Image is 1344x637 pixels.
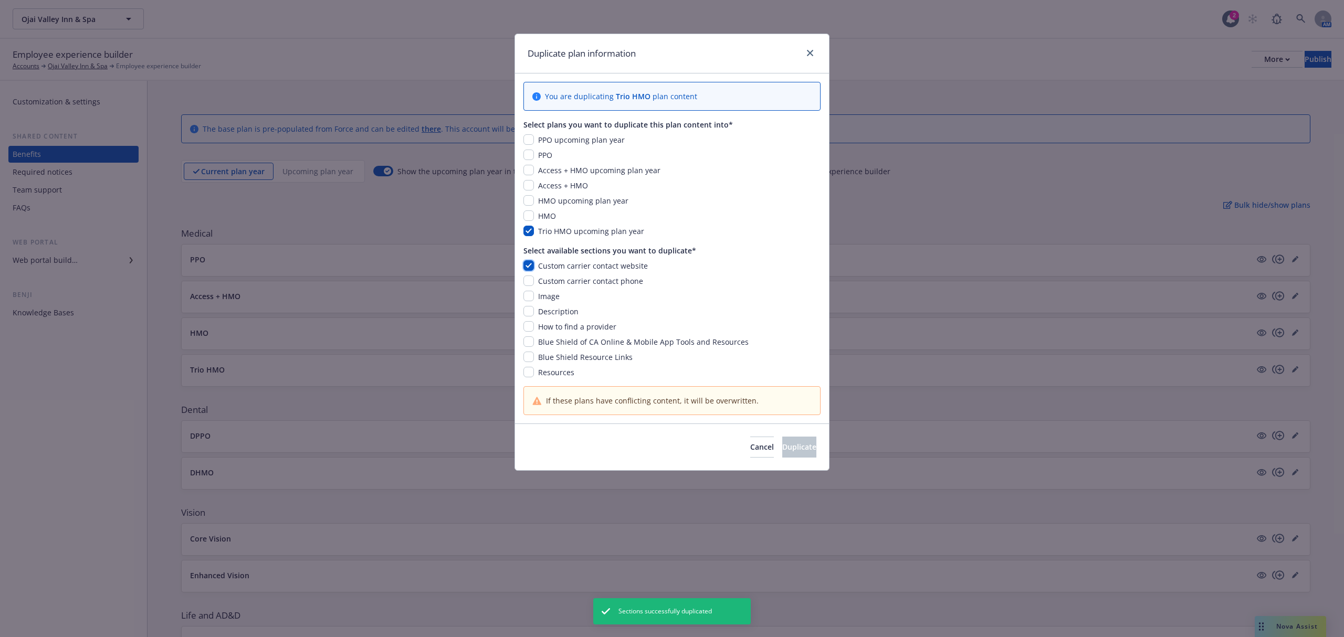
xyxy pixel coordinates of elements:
[750,442,774,452] span: Cancel
[538,291,560,301] span: Image
[538,150,552,160] span: PPO
[538,165,660,175] span: Access + HMO upcoming plan year
[523,245,821,256] div: Select available sections you want to duplicate*
[545,91,697,102] div: You are duplicating plan content
[538,306,579,316] span: Description
[538,352,633,362] span: Blue Shield Resource Links
[538,276,643,286] span: Custom carrier contact phone
[618,607,712,616] span: Sections successfully duplicated
[538,135,625,145] span: PPO upcoming plan year
[538,337,749,347] span: Blue Shield of CA Online & Mobile App Tools and Resources
[782,437,816,458] button: Duplicate
[528,47,636,60] h1: Duplicate plan information
[538,211,556,221] span: HMO
[750,437,774,458] button: Cancel
[538,226,644,236] span: Trio HMO upcoming plan year
[538,196,628,206] span: HMO upcoming plan year
[538,322,616,332] span: How to find a provider
[523,119,821,130] div: Select plans you want to duplicate this plan content into*
[538,367,574,377] span: Resources
[538,181,588,190] span: Access + HMO
[616,91,650,102] div: Trio HMO
[546,395,759,406] span: If these plans have conflicting content, it will be overwritten.
[782,442,816,452] span: Duplicate
[538,261,648,271] span: Custom carrier contact website
[804,47,816,59] a: close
